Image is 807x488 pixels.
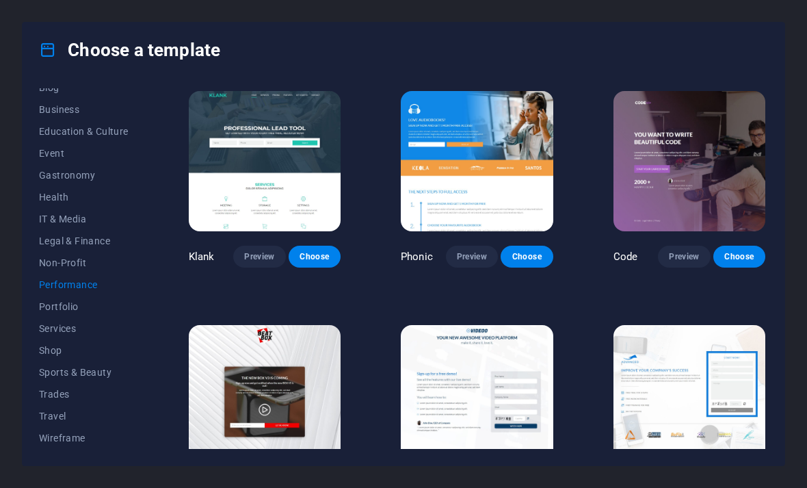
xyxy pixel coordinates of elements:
img: Advanced [613,325,765,465]
span: Education & Culture [39,126,129,137]
span: Travel [39,411,129,422]
p: Code [613,250,638,264]
button: Choose [713,246,765,268]
span: Business [39,104,129,115]
img: Videoo [401,325,553,465]
button: Legal & Finance [39,230,129,252]
img: Phonic [401,91,553,231]
h4: Choose a template [39,39,220,61]
span: Trades [39,389,129,400]
span: Preview [244,251,274,262]
button: Health [39,186,129,208]
button: Event [39,142,129,164]
button: Wireframe [39,427,129,449]
button: Shop [39,339,129,361]
span: Services [39,323,129,334]
button: Non-Profit [39,252,129,274]
span: Non-Profit [39,257,129,268]
button: Choose [289,246,341,268]
button: Preview [658,246,710,268]
span: Performance [39,279,129,290]
button: Education & Culture [39,120,129,142]
span: Sports & Beauty [39,367,129,378]
button: Performance [39,274,129,296]
span: Event [39,148,129,159]
button: Sports & Beauty [39,361,129,383]
button: Preview [446,246,498,268]
button: Choose [501,246,553,268]
img: Beatbox [189,325,341,465]
img: Code [613,91,765,231]
span: Preview [457,251,487,262]
span: IT & Media [39,214,129,224]
img: Klank [189,91,341,231]
button: Gastronomy [39,164,129,186]
span: Choose [724,251,754,262]
span: Preview [669,251,699,262]
span: Choose [300,251,330,262]
span: Gastronomy [39,170,129,181]
button: IT & Media [39,208,129,230]
span: Choose [512,251,542,262]
span: Portfolio [39,301,129,312]
span: Shop [39,345,129,356]
button: Trades [39,383,129,405]
button: Services [39,318,129,339]
span: Wireframe [39,433,129,444]
p: Phonic [401,250,433,264]
button: Portfolio [39,296,129,318]
p: Klank [189,250,215,264]
button: Travel [39,405,129,427]
button: Business [39,99,129,120]
span: Health [39,192,129,203]
span: Legal & Finance [39,235,129,246]
button: Preview [233,246,285,268]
